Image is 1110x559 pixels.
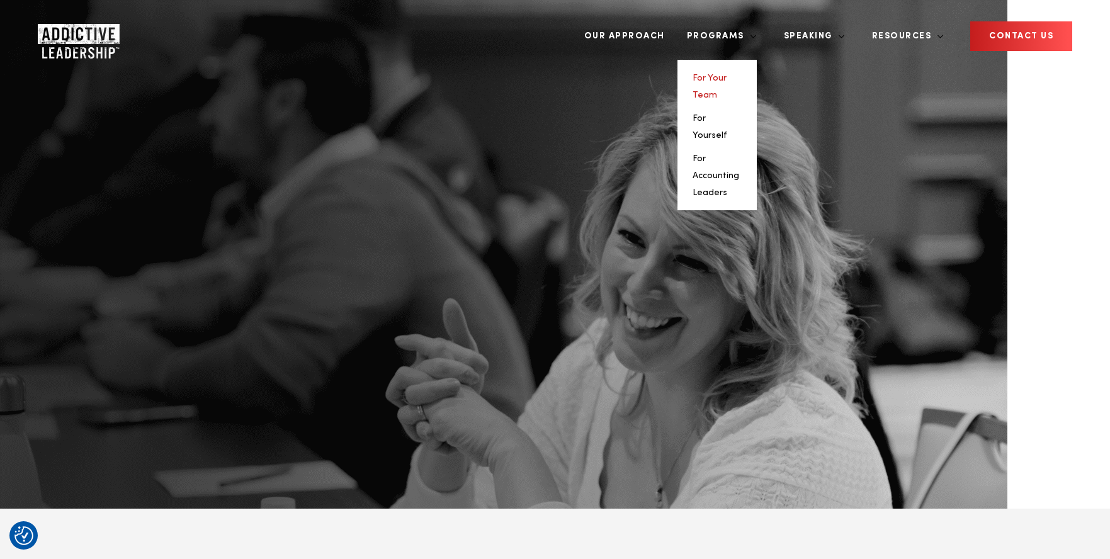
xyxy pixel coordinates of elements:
a: For Yourself [693,114,727,140]
a: Our Approach [575,13,674,60]
button: Consent Preferences [14,526,33,545]
a: Speaking [774,13,845,60]
a: Resources [863,13,944,60]
a: Programs [677,13,757,60]
a: For Your Team [693,74,727,99]
a: For Accounting Leaders [693,154,739,197]
a: Home [38,24,113,49]
a: CONTACT US [970,21,1072,51]
img: Revisit consent button [14,526,33,545]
